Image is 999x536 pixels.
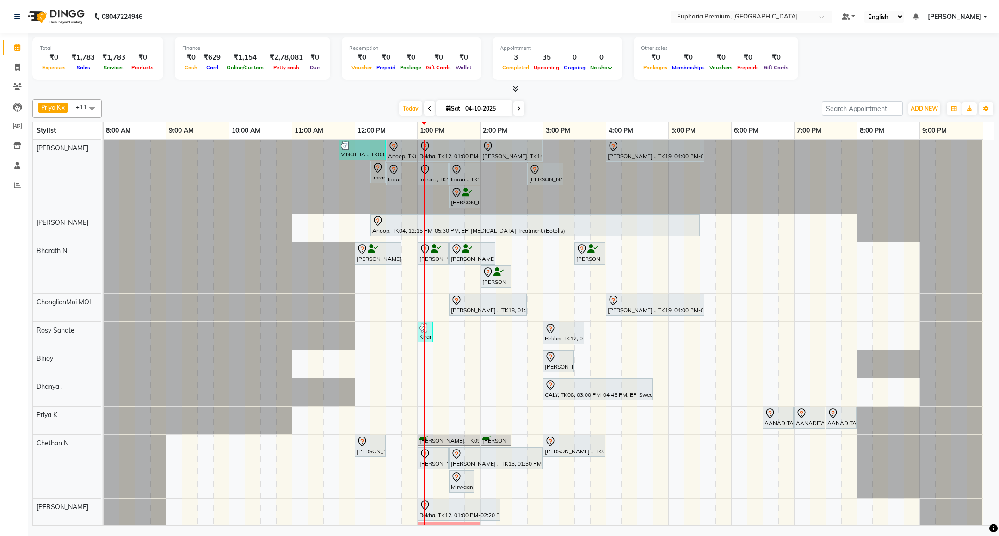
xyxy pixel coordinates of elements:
[424,52,453,63] div: ₹0
[76,103,94,111] span: +11
[37,126,56,135] span: Stylist
[41,104,61,111] span: Priya K
[40,52,68,63] div: ₹0
[355,124,388,137] a: 12:00 PM
[544,380,652,399] div: CALY, TK08, 03:00 PM-04:45 PM, EP-Swedish Massage (Oil) 45+15
[224,64,266,71] span: Online/Custom
[399,101,422,116] span: Today
[857,124,887,137] a: 8:00 PM
[500,64,531,71] span: Completed
[561,52,588,63] div: 0
[129,64,156,71] span: Products
[543,124,573,137] a: 3:00 PM
[101,64,126,71] span: Services
[826,408,856,427] div: AANADITA ., TK06, 07:30 PM-08:00 PM, EP-Laser Under Arms
[398,64,424,71] span: Package
[908,102,940,115] button: ADD NEW
[418,124,447,137] a: 1:00 PM
[423,523,475,531] div: Gel paint for Ayimen
[920,124,949,137] a: 9:00 PM
[450,244,494,263] div: [PERSON_NAME] ., TK16, 01:30 PM-02:15 PM, EP-Cover Fusion MEN
[419,244,448,263] div: [PERSON_NAME] ., TK16, 01:00 PM-01:30 PM, EEP-HAIR CUT (Senior Stylist) with hairwash MEN
[374,64,398,71] span: Prepaid
[822,101,903,116] input: Search Appointment
[500,52,531,63] div: 3
[795,124,824,137] a: 7:00 PM
[419,141,479,160] div: Rekha, TK12, 01:00 PM-02:00 PM, EP-Cookies & Cup Cake Pedi
[371,216,699,235] div: Anoop, TK04, 12:15 PM-05:30 PM, EP-[MEDICAL_DATA] Treatment (Botolis)
[307,52,323,63] div: ₹0
[588,64,615,71] span: No show
[450,187,479,207] div: [PERSON_NAME] ., TK02, 01:30 PM-02:00 PM, EEP-HAIR CUT (Senior Stylist) with hairwash MEN
[531,64,561,71] span: Upcoming
[444,105,462,112] span: Sat
[761,52,791,63] div: ₹0
[607,141,703,160] div: [PERSON_NAME] ., TK19, 04:00 PM-05:35 PM, EP-Tefiti Coffee Pedi
[735,64,761,71] span: Prepaids
[761,64,791,71] span: Gift Cards
[544,436,604,456] div: [PERSON_NAME] ., TK07, 03:00 PM-04:00 PM, EP-HAIR CUT (Creative Stylist) with hairwash MEN
[607,295,703,314] div: [PERSON_NAME] ., TK19, 04:00 PM-05:35 PM, EP-Tefiti Coffee Pedi
[588,52,615,63] div: 0
[453,52,474,63] div: ₹0
[528,164,562,184] div: [PERSON_NAME] ., TK13, 02:45 PM-03:20 PM, EP-Tefiti Coffee Pedi
[561,64,588,71] span: Ongoing
[356,436,385,456] div: [PERSON_NAME], TK05, 12:00 PM-12:30 PM, EEP-HAIR CUT (Senior Stylist) with hairwash MEN
[398,52,424,63] div: ₹0
[68,52,99,63] div: ₹1,783
[37,218,88,227] span: [PERSON_NAME]
[500,44,615,52] div: Appointment
[349,44,474,52] div: Redemption
[481,436,510,445] div: [PERSON_NAME], TK09, 02:00 PM-02:30 PM, EP-[PERSON_NAME] Trim/Design MEN
[462,102,509,116] input: 2025-10-04
[102,4,142,30] b: 08047224946
[531,52,561,63] div: 35
[37,382,62,391] span: Dhanya .
[641,52,670,63] div: ₹0
[349,64,374,71] span: Voucher
[166,124,196,137] a: 9:00 AM
[641,64,670,71] span: Packages
[99,52,129,63] div: ₹1,783
[424,64,453,71] span: Gift Cards
[387,164,401,184] div: Imran ., TK15, 12:30 PM-12:45 PM, EP-Sides Threading
[453,64,474,71] span: Wallet
[356,244,401,263] div: [PERSON_NAME], TK05, 12:00 PM-12:45 PM, EEP-HAIR CUT (Senior Stylist) with hairwash MEN
[37,354,53,363] span: Binoy
[37,503,88,511] span: [PERSON_NAME]
[224,52,266,63] div: ₹1,154
[37,298,91,306] span: ChonglianMoi MOI
[419,436,479,445] div: [PERSON_NAME], TK09, 01:00 PM-02:00 PM, EEP-HAIR CUT (Senior Stylist) with hairwash MEN
[670,64,707,71] span: Memberships
[419,449,448,468] div: [PERSON_NAME] ., TK13, 01:00 PM-01:30 PM, EEP-HAIR CUT (Senior Stylist) with hairwash MEN
[450,164,479,184] div: Imran ., TK15, 01:30 PM-02:00 PM, EP-[PERSON_NAME] Trim/Design MEN
[37,246,67,255] span: Bharath N
[74,64,92,71] span: Sales
[37,439,68,447] span: Chethan N
[340,141,385,159] div: VINOTHA ., TK03, 11:45 AM-12:30 PM, EP-HAIR CUT (Creative Stylist) with hairwash MEN
[37,326,74,334] span: Rosy Sanate
[795,408,824,427] div: AANADITA ., TK06, 07:00 PM-07:30 PM, EP-Laser Full Legs
[182,64,200,71] span: Cash
[61,104,65,111] a: x
[544,323,583,343] div: Rekha, TK12, 03:00 PM-03:40 PM, EP-Gel Paint Application
[606,124,635,137] a: 4:00 PM
[387,141,416,160] div: Anoop, TK04, 12:30 PM-01:00 PM, EP-Artistic Cut - Senior Stylist
[575,244,604,263] div: [PERSON_NAME] ., TK11, 03:30 PM-04:00 PM, EP-[PERSON_NAME] Trim/Design MEN
[24,4,87,30] img: logo
[229,124,263,137] a: 10:00 AM
[182,52,200,63] div: ₹0
[349,52,374,63] div: ₹0
[928,12,981,22] span: [PERSON_NAME]
[292,124,326,137] a: 11:00 AM
[735,52,761,63] div: ₹0
[374,52,398,63] div: ₹0
[40,64,68,71] span: Expenses
[308,64,322,71] span: Due
[911,105,938,112] span: ADD NEW
[544,351,573,371] div: [PERSON_NAME] ., TK01, 03:00 PM-03:30 PM, EP-Foot Massage (30 Mins)
[182,44,323,52] div: Finance
[204,64,221,71] span: Card
[371,162,385,182] div: Imran ., TK15, 12:15 PM-12:30 PM, EP-Eyebrows Threading
[450,295,526,314] div: [PERSON_NAME] ., TK18, 01:30 PM-02:45 PM, EP-Tefiti Coffee Pedi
